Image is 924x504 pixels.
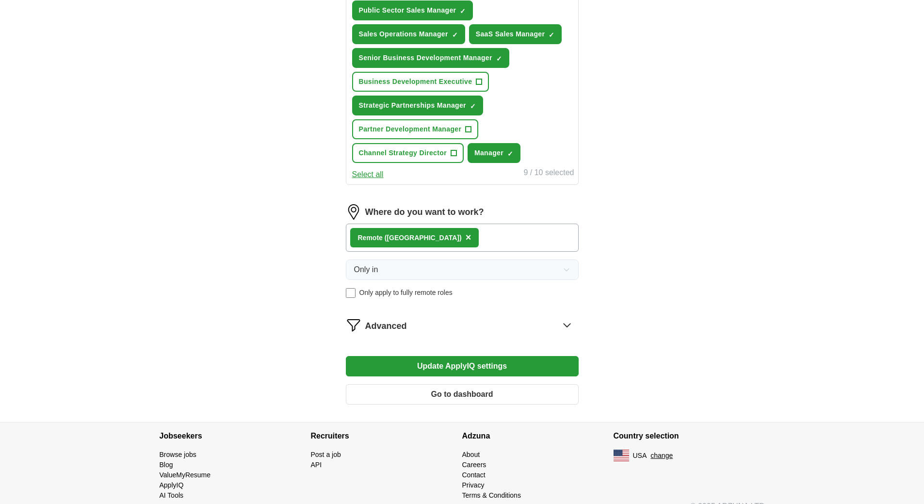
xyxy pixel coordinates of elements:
[462,481,485,489] a: Privacy
[160,471,211,479] a: ValueMyResume
[466,232,471,243] span: ×
[468,143,520,163] button: Manager✓
[462,491,521,499] a: Terms & Conditions
[549,31,554,39] span: ✓
[359,29,448,39] span: Sales Operations Manager
[507,150,513,158] span: ✓
[452,31,458,39] span: ✓
[346,356,579,376] button: Update ApplyIQ settings
[160,451,196,458] a: Browse jobs
[346,384,579,405] button: Go to dashboard
[359,5,456,16] span: Public Sector Sales Manager
[474,148,503,158] span: Manager
[466,230,471,245] button: ×
[359,77,472,87] span: Business Development Executive
[523,167,574,180] div: 9 / 10 selected
[469,24,562,44] button: SaaS Sales Manager✓
[346,204,361,220] img: location.png
[359,148,447,158] span: Channel Strategy Director
[614,450,629,461] img: US flag
[352,96,483,115] button: Strategic Partnerships Manager✓
[633,451,647,461] span: USA
[365,320,407,333] span: Advanced
[311,461,322,469] a: API
[352,48,509,68] button: Senior Business Development Manager✓
[476,29,545,39] span: SaaS Sales Manager
[346,288,356,298] input: Only apply to fully remote roles
[650,451,673,461] button: change
[160,491,184,499] a: AI Tools
[470,102,476,110] span: ✓
[352,0,473,20] button: Public Sector Sales Manager✓
[352,72,489,92] button: Business Development Executive
[346,317,361,333] img: filter
[352,143,464,163] button: Channel Strategy Director
[160,461,173,469] a: Blog
[354,264,378,276] span: Only in
[460,7,466,15] span: ✓
[462,451,480,458] a: About
[346,260,579,280] button: Only in
[352,169,384,180] button: Select all
[359,288,453,298] span: Only apply to fully remote roles
[462,461,486,469] a: Careers
[160,481,184,489] a: ApplyIQ
[352,24,465,44] button: Sales Operations Manager✓
[359,53,492,63] span: Senior Business Development Manager
[359,124,462,134] span: Partner Development Manager
[359,100,466,111] span: Strategic Partnerships Manager
[365,206,484,219] label: Where do you want to work?
[358,233,462,243] div: Remote ([GEOGRAPHIC_DATA])
[311,451,341,458] a: Post a job
[352,119,479,139] button: Partner Development Manager
[462,471,486,479] a: Contact
[614,423,765,450] h4: Country selection
[496,55,502,63] span: ✓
